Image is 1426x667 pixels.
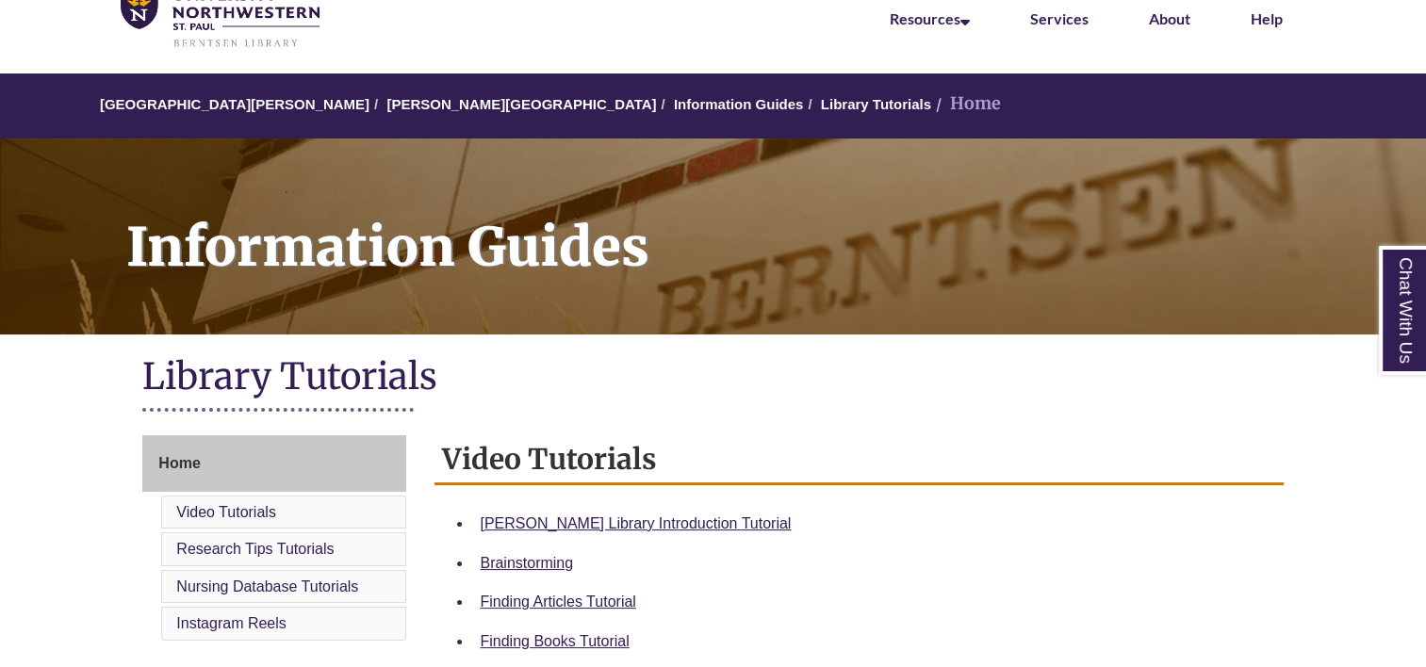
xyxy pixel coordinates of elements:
[386,96,656,112] a: [PERSON_NAME][GEOGRAPHIC_DATA]
[1251,9,1283,27] a: Help
[176,578,358,594] a: Nursing Database Tutorials
[674,96,804,112] a: Information Guides
[176,504,276,520] a: Video Tutorials
[1030,9,1089,27] a: Services
[100,96,369,112] a: [GEOGRAPHIC_DATA][PERSON_NAME]
[480,594,635,610] a: Finding Articles Tutorial
[106,138,1426,310] h1: Information Guides
[176,541,334,557] a: Research Tips Tutorials
[480,555,573,571] a: Brainstorming
[142,435,406,492] a: Home
[890,9,970,27] a: Resources
[176,615,287,631] a: Instagram Reels
[931,90,1001,118] li: Home
[142,353,1283,403] h1: Library Tutorials
[480,515,791,531] a: [PERSON_NAME] Library Introduction Tutorial
[821,96,931,112] a: Library Tutorials
[158,455,200,471] span: Home
[434,435,1283,485] h2: Video Tutorials
[480,633,629,649] a: Finding Books Tutorial
[142,435,406,644] div: Guide Page Menu
[1149,9,1190,27] a: About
